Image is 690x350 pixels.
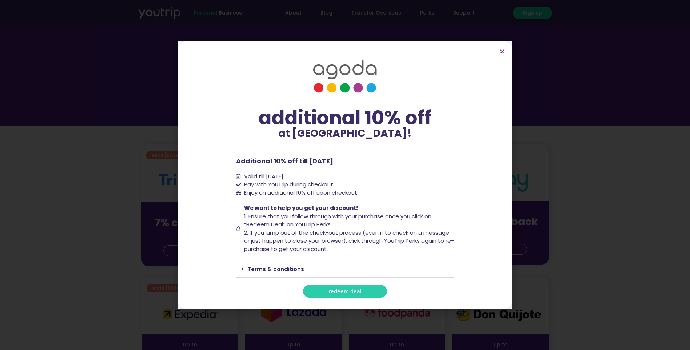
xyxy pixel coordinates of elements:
a: Close [499,49,505,54]
div: Terms & conditions [236,260,454,278]
span: Pay with YouTrip during checkout [242,180,333,189]
span: redeem deal [328,289,362,294]
span: Enjoy an additional 10% off upon checkout [244,189,357,196]
div: additional 10% off [236,107,454,128]
p: at [GEOGRAPHIC_DATA]! [236,128,454,139]
p: Additional 10% off till [DATE] [236,156,454,166]
span: Valid till [DATE] [242,172,283,181]
span: 1. Ensure that you follow through with your purchase once you click on “Redeem Deal” on YouTrip P... [244,212,431,228]
a: redeem deal [303,285,387,298]
span: 2. If you jump out of the check-out process (even if to check on a message or just happen to clos... [244,229,454,253]
a: Terms & conditions [247,265,304,273]
span: We want to help you get your discount! [244,204,358,212]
